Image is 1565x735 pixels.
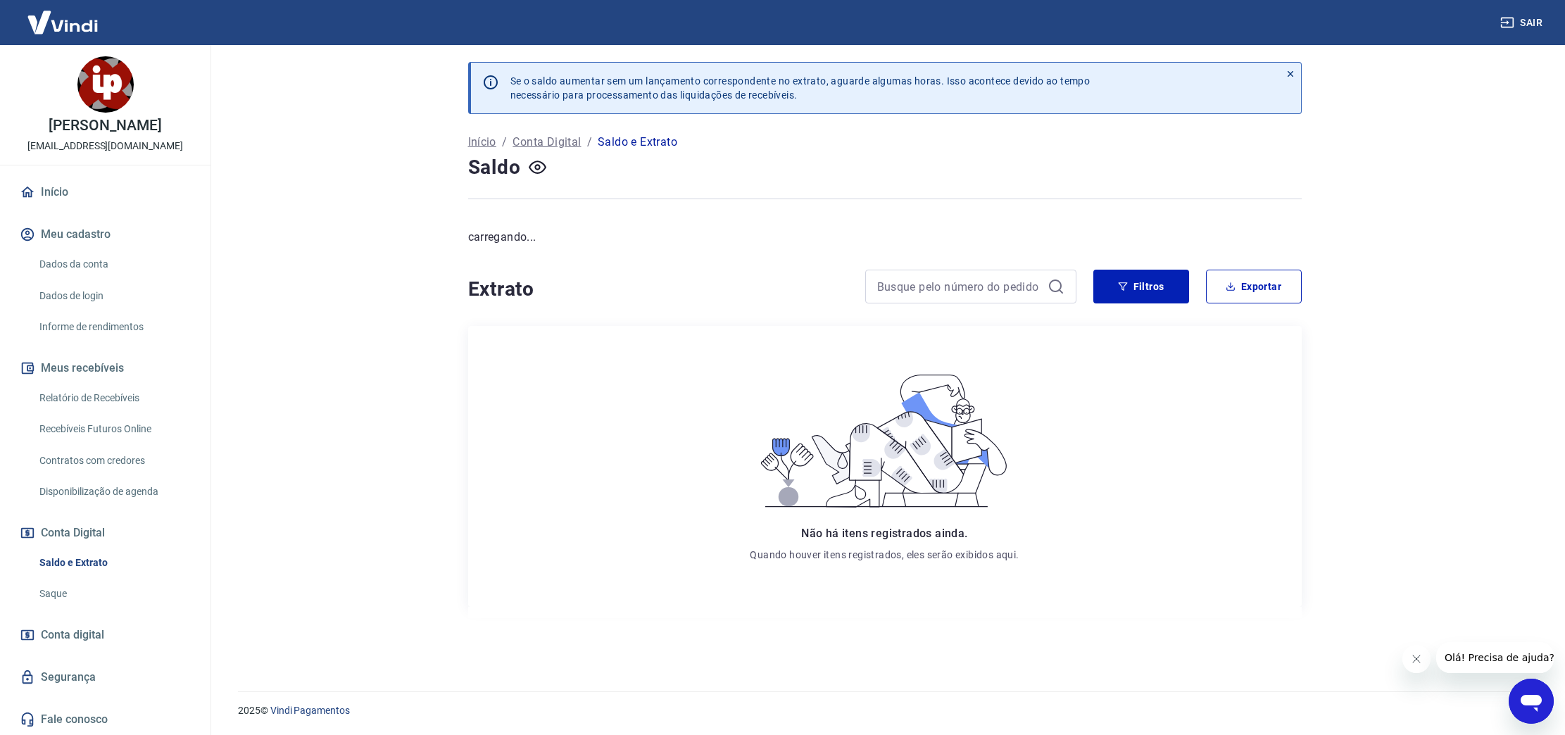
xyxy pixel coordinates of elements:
img: Vindi [17,1,108,44]
span: Conta digital [41,625,104,645]
a: Dados da conta [34,250,194,279]
iframe: Fechar mensagem [1402,645,1431,673]
button: Filtros [1093,270,1189,303]
a: Saldo e Extrato [34,548,194,577]
span: Não há itens registrados ainda. [801,527,967,540]
p: [EMAIL_ADDRESS][DOMAIN_NAME] [27,139,183,153]
p: [PERSON_NAME] [49,118,161,133]
a: Conta digital [17,620,194,651]
input: Busque pelo número do pedido [877,276,1042,297]
span: Olá! Precisa de ajuda? [8,10,118,21]
iframe: Botão para abrir a janela de mensagens [1509,679,1554,724]
a: Fale conosco [17,704,194,735]
button: Meus recebíveis [17,353,194,384]
a: Segurança [17,662,194,693]
img: 41b24e02-a7ff-435e-9d03-efee608d1931.jpeg [77,56,134,113]
a: Dados de login [34,282,194,310]
h4: Saldo [468,153,521,182]
iframe: Mensagem da empresa [1436,642,1554,673]
a: Início [468,134,496,151]
a: Contratos com credores [34,446,194,475]
h4: Extrato [468,275,848,303]
p: / [502,134,507,151]
a: Informe de rendimentos [34,313,194,341]
button: Meu cadastro [17,219,194,250]
a: Disponibilização de agenda [34,477,194,506]
a: Relatório de Recebíveis [34,384,194,413]
button: Sair [1497,10,1548,36]
button: Exportar [1206,270,1302,303]
a: Início [17,177,194,208]
p: Saldo e Extrato [598,134,677,151]
p: carregando... [468,229,1302,246]
p: 2025 © [238,703,1531,718]
a: Vindi Pagamentos [270,705,350,716]
p: Quando houver itens registrados, eles serão exibidos aqui. [750,548,1019,562]
a: Saque [34,579,194,608]
a: Recebíveis Futuros Online [34,415,194,444]
a: Conta Digital [513,134,581,151]
p: Se o saldo aumentar sem um lançamento correspondente no extrato, aguarde algumas horas. Isso acon... [510,74,1091,102]
button: Conta Digital [17,517,194,548]
p: / [587,134,592,151]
